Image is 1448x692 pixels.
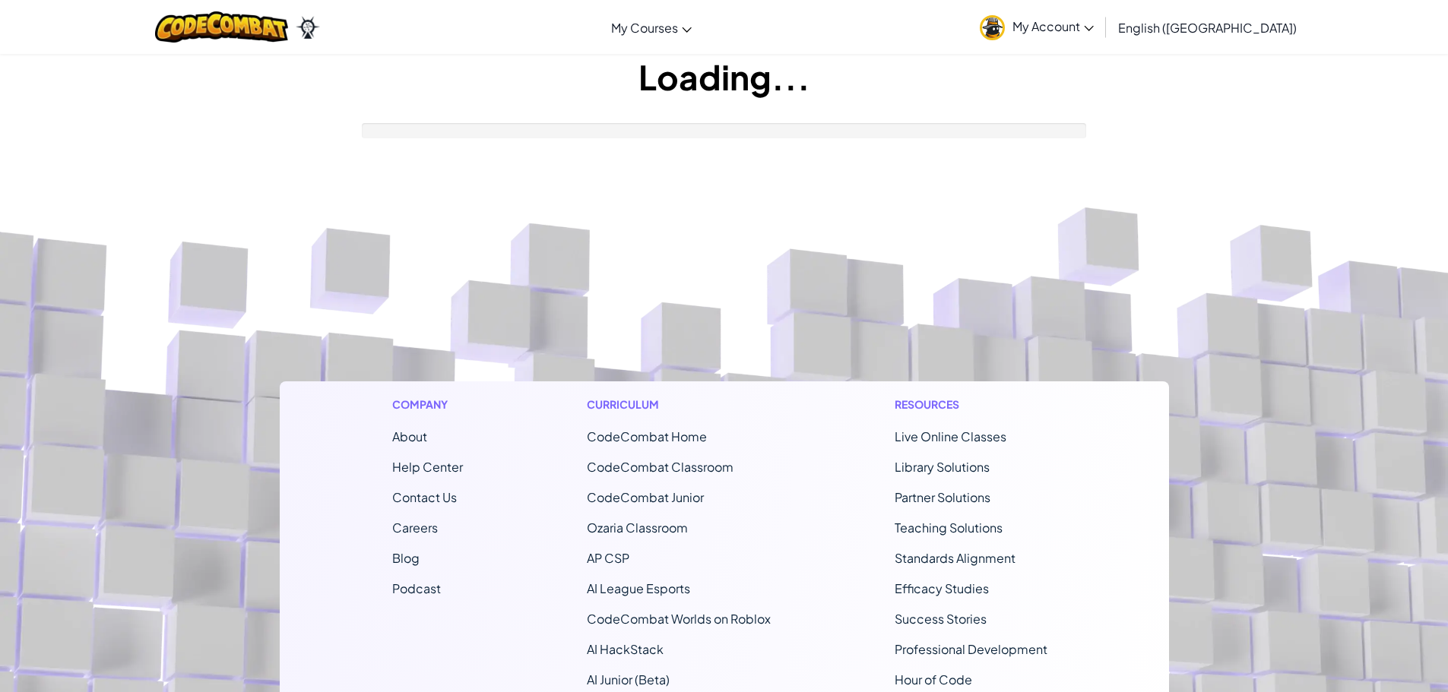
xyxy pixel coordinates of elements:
span: My Account [1012,18,1094,34]
a: Library Solutions [895,459,990,475]
h1: Curriculum [587,397,771,412]
a: Help Center [392,459,463,475]
a: English ([GEOGRAPHIC_DATA]) [1111,7,1304,48]
span: CodeCombat Home [587,428,707,444]
a: Standards Alignment [895,550,1016,566]
a: Professional Development [895,641,1047,657]
a: Podcast [392,580,441,596]
span: My Courses [611,20,678,36]
a: AI League Esports [587,580,690,596]
a: CodeCombat Worlds on Roblox [587,611,771,627]
img: CodeCombat logo [155,11,288,43]
span: English ([GEOGRAPHIC_DATA]) [1118,20,1297,36]
a: Partner Solutions [895,489,990,505]
a: CodeCombat Junior [587,489,704,505]
h1: Resources [895,397,1057,412]
a: Success Stories [895,611,987,627]
a: My Courses [604,7,699,48]
a: Hour of Code [895,671,972,687]
h1: Company [392,397,463,412]
a: AI Junior (Beta) [587,671,670,687]
a: Live Online Classes [895,428,1006,444]
span: Contact Us [392,489,457,505]
img: Ozaria [296,16,320,39]
a: Ozaria Classroom [587,520,688,536]
a: AP CSP [587,550,629,566]
a: My Account [972,3,1101,51]
a: Efficacy Studies [895,580,989,596]
img: avatar [980,15,1005,40]
a: CodeCombat Classroom [587,459,734,475]
a: About [392,428,427,444]
a: AI HackStack [587,641,664,657]
a: Teaching Solutions [895,520,1003,536]
a: Careers [392,520,438,536]
a: Blog [392,550,420,566]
